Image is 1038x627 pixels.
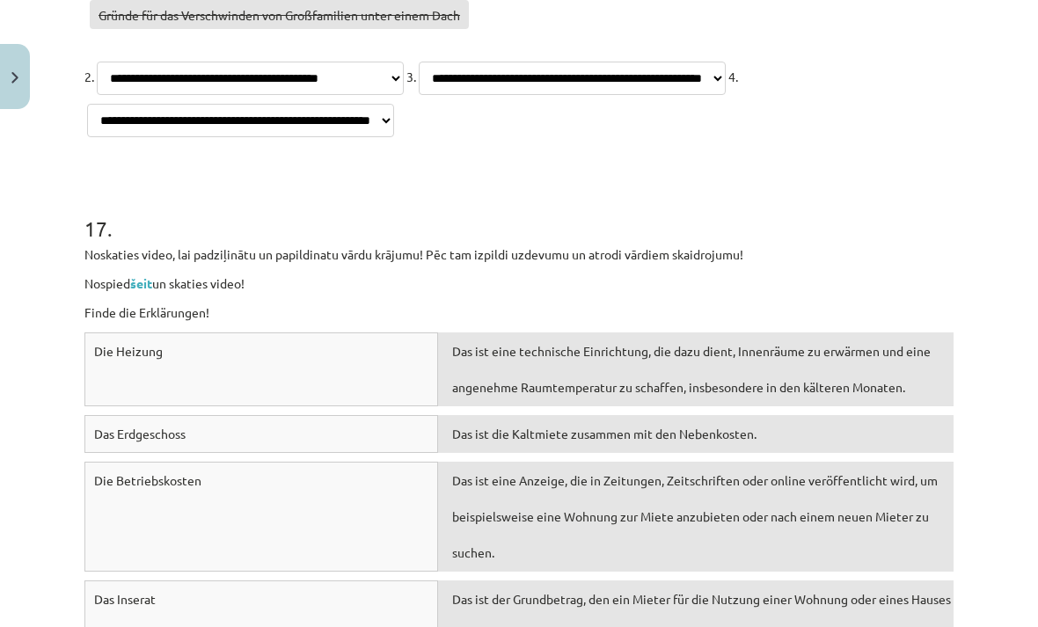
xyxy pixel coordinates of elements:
[94,591,156,607] span: Das Inserat
[84,274,954,293] p: Nospied un skaties video!
[84,186,954,240] h1: 17 .
[84,69,94,84] span: 2.
[452,343,931,395] span: Das ist eine technische Einrichtung, die dazu dient, Innenräume zu erwärmen und eine angenehme Ra...
[406,69,416,84] span: 3.
[84,303,954,322] p: Finde die Erklärungen!
[84,245,954,264] p: Noskaties video, lai padziļinātu un papildinatu vārdu krājumu! Pēc tam izpildi uzdevumu un atrodi...
[452,426,757,441] span: Das ist die Kaltmiete zusammen mit den Nebenkosten.
[130,275,152,291] a: šeit
[94,343,163,359] span: Die Heizung
[11,72,18,84] img: icon-close-lesson-0947bae3869378f0d4975bcd49f059093ad1ed9edebbc8119c70593378902aed.svg
[452,472,938,560] span: Das ist eine Anzeige, die in Zeitungen, Zeitschriften oder online veröffentlicht wird, um beispie...
[728,69,738,84] span: 4.
[94,426,186,441] span: Das Erdgeschoss
[94,472,201,488] span: Die Betriebskosten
